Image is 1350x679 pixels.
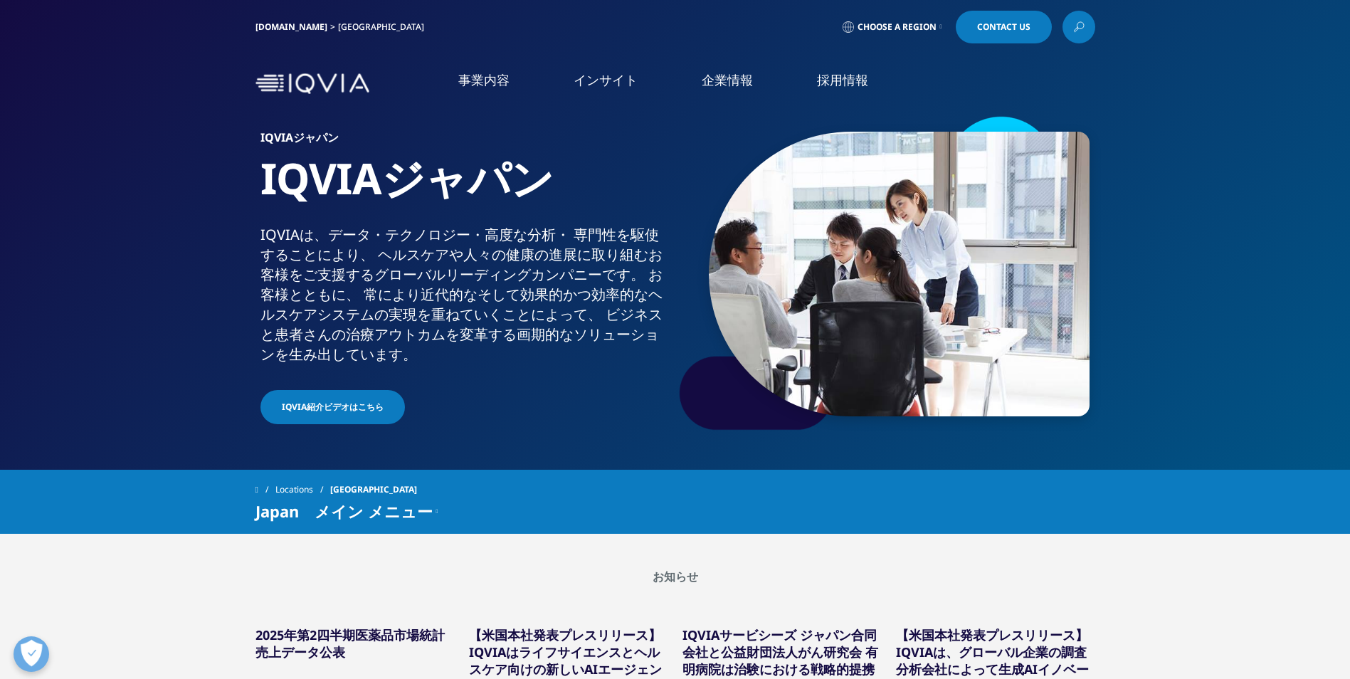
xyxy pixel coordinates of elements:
[458,71,510,89] a: 事業内容
[702,71,753,89] a: 企業情報
[330,477,417,502] span: [GEOGRAPHIC_DATA]
[282,401,384,414] span: IQVIA紹介ビデオはこちら
[709,132,1090,416] img: 873_asian-businesspeople-meeting-in-office.jpg
[260,225,670,364] div: IQVIAは、​データ・​テクノロジー・​高度な​分析・​ 専門性を​駆使する​ことに​より、​ ヘルスケアや​人々の​健康の​進展に​取り組む​お客様を​ご支援​する​グローバル​リーディング...
[574,71,638,89] a: インサイト
[255,21,327,33] a: [DOMAIN_NAME]
[338,21,430,33] div: [GEOGRAPHIC_DATA]
[260,390,405,424] a: IQVIA紹介ビデオはこちら
[375,50,1095,117] nav: Primary
[275,477,330,502] a: Locations
[255,569,1095,584] h2: お知らせ
[977,23,1030,31] span: Contact Us
[255,502,433,520] span: Japan メイン メニュー
[260,152,670,225] h1: IQVIAジャパン
[14,636,49,672] button: 優先設定センターを開く
[260,132,670,152] h6: IQVIAジャパン
[858,21,937,33] span: Choose a Region
[817,71,868,89] a: 採用情報
[956,11,1052,43] a: Contact Us
[255,626,445,660] a: 2025年第2四半期医薬品市場統計売上データ公表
